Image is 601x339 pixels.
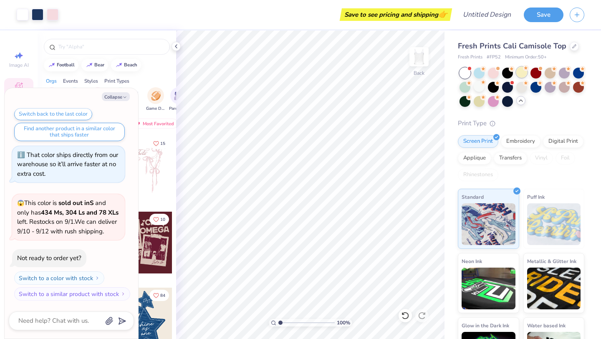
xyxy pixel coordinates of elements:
[46,77,57,85] div: Orgs
[14,108,92,120] button: Switch back to the last color
[116,63,122,68] img: trend_line.gif
[337,319,350,326] span: 100 %
[95,276,100,281] img: Switch to a color with stock
[131,119,178,129] div: Most Favorited
[462,321,509,330] span: Glow in the Dark Ink
[149,290,169,301] button: Like
[458,135,498,148] div: Screen Print
[43,87,60,112] div: filter for Sorority
[527,268,581,309] img: Metallic & Glitter Ink
[160,293,165,298] span: 84
[14,123,125,141] button: Find another product in a similar color that ships faster
[524,8,563,22] button: Save
[102,92,130,101] button: Collapse
[146,106,165,112] span: Game Day
[505,54,547,61] span: Minimum Order: 50 +
[111,59,141,71] button: beach
[556,152,575,164] div: Foil
[174,91,184,101] img: Parent's Weekend Image
[124,63,137,67] div: beach
[414,69,424,77] div: Back
[17,199,119,235] span: This color is and only has left . Restocks on 9/1. We can deliver 9/10 - 9/12 with rush shipping.
[58,43,164,51] input: Try "Alpha"
[169,87,188,112] button: filter button
[458,54,482,61] span: Fresh Prints
[66,87,84,112] div: filter for Fraternity
[501,135,540,148] div: Embroidery
[342,8,450,21] div: Save to see pricing and shipping
[494,152,527,164] div: Transfers
[462,192,484,201] span: Standard
[160,142,165,146] span: 15
[151,91,161,101] img: Game Day Image
[66,87,84,112] button: filter button
[411,48,427,65] img: Back
[104,77,129,85] div: Print Types
[94,63,104,67] div: bear
[14,271,104,285] button: Switch to a color with stock
[149,138,169,149] button: Like
[146,87,165,112] button: filter button
[487,54,501,61] span: # FP52
[9,62,29,68] span: Image AI
[63,77,78,85] div: Events
[527,203,581,245] img: Puff Ink
[456,6,518,23] input: Untitled Design
[43,87,60,112] button: filter button
[44,59,78,71] button: football
[543,135,583,148] div: Digital Print
[58,199,93,207] strong: sold out in S
[81,59,108,71] button: bear
[84,77,98,85] div: Styles
[146,87,165,112] div: filter for Game Day
[458,41,566,51] span: Fresh Prints Cali Camisole Top
[48,63,55,68] img: trend_line.gif
[462,268,515,309] img: Neon Ink
[17,151,118,178] div: That color ships directly from our warehouse so it’ll arrive faster at no extra cost.
[17,199,24,207] span: 😱
[57,63,75,67] div: football
[17,254,81,262] div: Not ready to order yet?
[112,87,129,112] button: filter button
[462,203,515,245] img: Standard
[86,63,93,68] img: trend_line.gif
[458,119,584,128] div: Print Type
[112,87,129,112] div: filter for Sports
[462,257,482,266] span: Neon Ink
[89,87,106,112] button: filter button
[438,9,447,19] span: 👉
[41,208,119,217] strong: 434 Ms, 304 Ls and 78 XLs
[530,152,553,164] div: Vinyl
[89,87,106,112] div: filter for Club
[527,321,566,330] span: Water based Ink
[14,287,130,301] button: Switch to a similar product with stock
[527,192,545,201] span: Puff Ink
[149,214,169,225] button: Like
[169,106,188,112] span: Parent's Weekend
[458,169,498,181] div: Rhinestones
[527,257,576,266] span: Metallic & Glitter Ink
[458,152,491,164] div: Applique
[169,87,188,112] div: filter for Parent's Weekend
[121,291,126,296] img: Switch to a similar product with stock
[160,218,165,222] span: 10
